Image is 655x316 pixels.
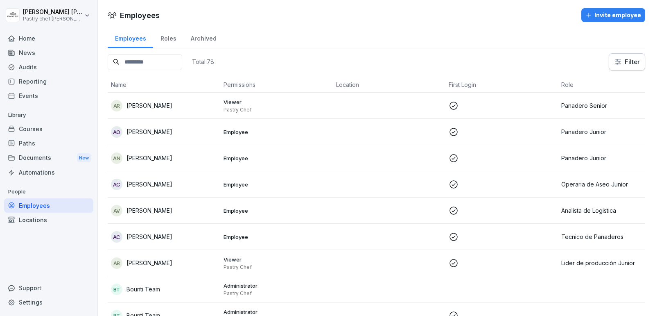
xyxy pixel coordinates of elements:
div: Filter [614,58,640,66]
a: Roles [153,27,183,48]
a: Settings [4,295,93,309]
p: Employee [224,233,330,241]
a: Courses [4,122,93,136]
a: Locations [4,213,93,227]
th: Location [333,77,445,93]
a: Employees [108,27,153,48]
p: [PERSON_NAME] [PERSON_NAME] [23,9,83,16]
div: AV [111,205,122,216]
h1: Employees [120,10,160,21]
p: Employee [224,128,330,136]
p: [PERSON_NAME] [126,127,172,136]
p: Library [4,109,93,122]
p: People [4,185,93,198]
p: Pastry Chef [224,290,330,297]
a: Paths [4,136,93,150]
a: Audits [4,60,93,74]
div: AB [111,257,122,269]
p: Pastry Chef [224,107,330,113]
button: Filter [609,54,645,70]
p: [PERSON_NAME] [126,232,172,241]
button: Invite employee [581,8,645,22]
div: Documents [4,150,93,166]
p: Employee [224,155,330,162]
th: Name [108,77,220,93]
p: Employee [224,181,330,188]
a: Automations [4,165,93,180]
div: AC [111,179,122,190]
a: Reporting [4,74,93,89]
th: Permissions [220,77,333,93]
th: First Login [445,77,558,93]
a: Employees [4,198,93,213]
p: [PERSON_NAME] [126,101,172,110]
div: AN [111,152,122,164]
div: Invite employee [585,11,641,20]
p: [PERSON_NAME] [126,154,172,162]
div: AC [111,231,122,243]
a: Events [4,89,93,103]
div: AR [111,100,122,111]
div: New [77,153,91,163]
a: News [4,45,93,60]
a: Archived [183,27,224,48]
p: Administrator [224,282,330,289]
p: Total: 78 [192,58,214,66]
div: Support [4,281,93,295]
p: [PERSON_NAME] [126,180,172,189]
div: BT [111,284,122,295]
div: AO [111,126,122,138]
p: Employee [224,207,330,214]
p: [PERSON_NAME] [126,206,172,215]
p: Pastry Chef [224,264,330,271]
a: Home [4,31,93,45]
p: Viewer [224,98,330,106]
p: Bounti Team [126,285,160,293]
p: Viewer [224,256,330,263]
a: DocumentsNew [4,150,93,166]
p: [PERSON_NAME] [126,259,172,267]
p: Pastry chef [PERSON_NAME] y Cocina gourmet [23,16,83,22]
p: Administrator [224,308,330,316]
